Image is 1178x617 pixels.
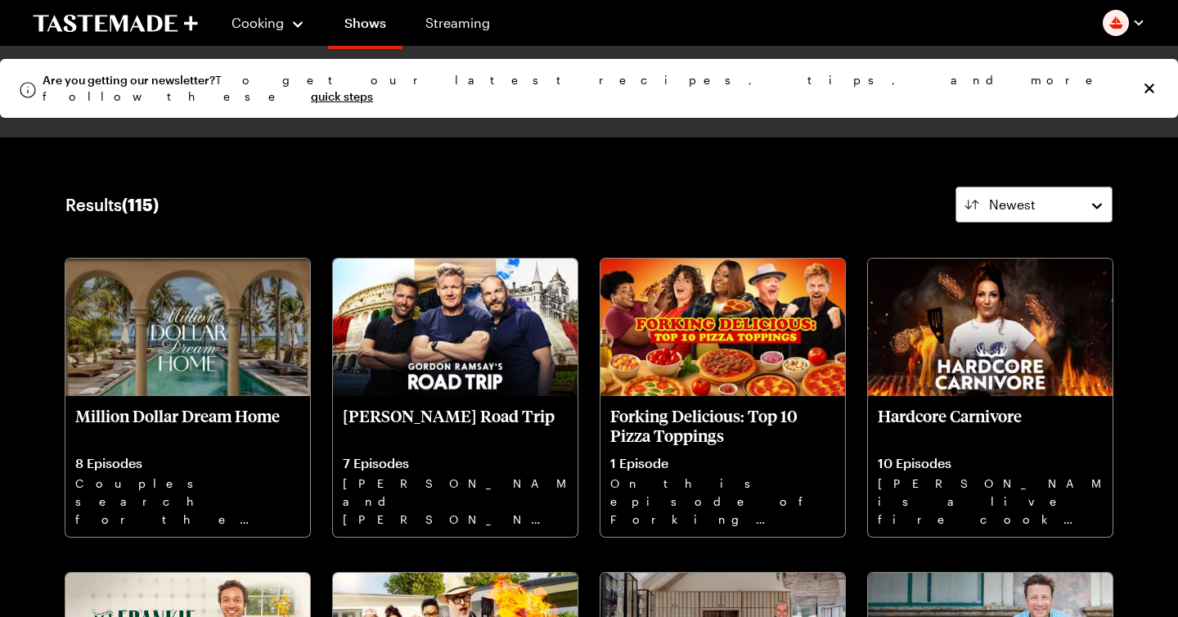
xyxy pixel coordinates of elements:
[878,406,1103,445] p: Hardcore Carnivore
[343,406,568,445] p: [PERSON_NAME] Road Trip
[232,15,284,30] span: Cooking
[75,406,300,445] p: Million Dollar Dream Home
[75,455,300,471] p: 8 Episodes
[955,187,1113,223] button: Newest
[311,89,373,103] a: quick steps
[231,3,305,43] button: Cooking
[333,259,578,537] a: Gordon Ramsay's Road Trip[PERSON_NAME] Road Trip7 Episodes[PERSON_NAME], and [PERSON_NAME] hit th...
[65,259,310,396] img: Million Dollar Dream Home
[43,73,215,87] span: Are you getting our newsletter?
[610,455,835,471] p: 1 Episode
[1103,10,1145,36] button: Profile picture
[878,475,1103,527] p: [PERSON_NAME] is a live fire cook and meat scientist traveling the country to find her favorite p...
[868,259,1113,396] img: Hardcore Carnivore
[1103,10,1129,36] img: Profile picture
[610,475,835,527] p: On this episode of Forking Delicious, we're counting down your Top Ten Pizza Toppings!
[33,14,198,33] a: To Tastemade Home Page
[610,406,835,445] p: Forking Delicious: Top 10 Pizza Toppings
[333,259,578,396] img: Gordon Ramsay's Road Trip
[43,72,1127,105] div: To get our latest recipes, tips, and more follow these
[343,475,568,527] p: [PERSON_NAME], and [PERSON_NAME] hit the road for a wild food-filled tour of [GEOGRAPHIC_DATA], [...
[868,259,1113,537] a: Hardcore CarnivoreHardcore Carnivore10 Episodes[PERSON_NAME] is a live fire cook and meat scienti...
[1140,79,1158,97] button: Close info alert
[343,455,568,471] p: 7 Episodes
[65,259,310,537] a: Million Dollar Dream HomeMillion Dollar Dream Home8 EpisodesCouples search for the perfect luxury...
[600,259,845,396] img: Forking Delicious: Top 10 Pizza Toppings
[328,3,402,49] a: Shows
[878,455,1103,471] p: 10 Episodes
[989,195,1036,214] span: Newest
[75,475,300,527] p: Couples search for the perfect luxury home. From bowling alleys to roof-top pools, these homes ha...
[122,195,159,214] span: ( 115 )
[600,259,845,537] a: Forking Delicious: Top 10 Pizza ToppingsForking Delicious: Top 10 Pizza Toppings1 EpisodeOn this ...
[65,195,159,214] div: Results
